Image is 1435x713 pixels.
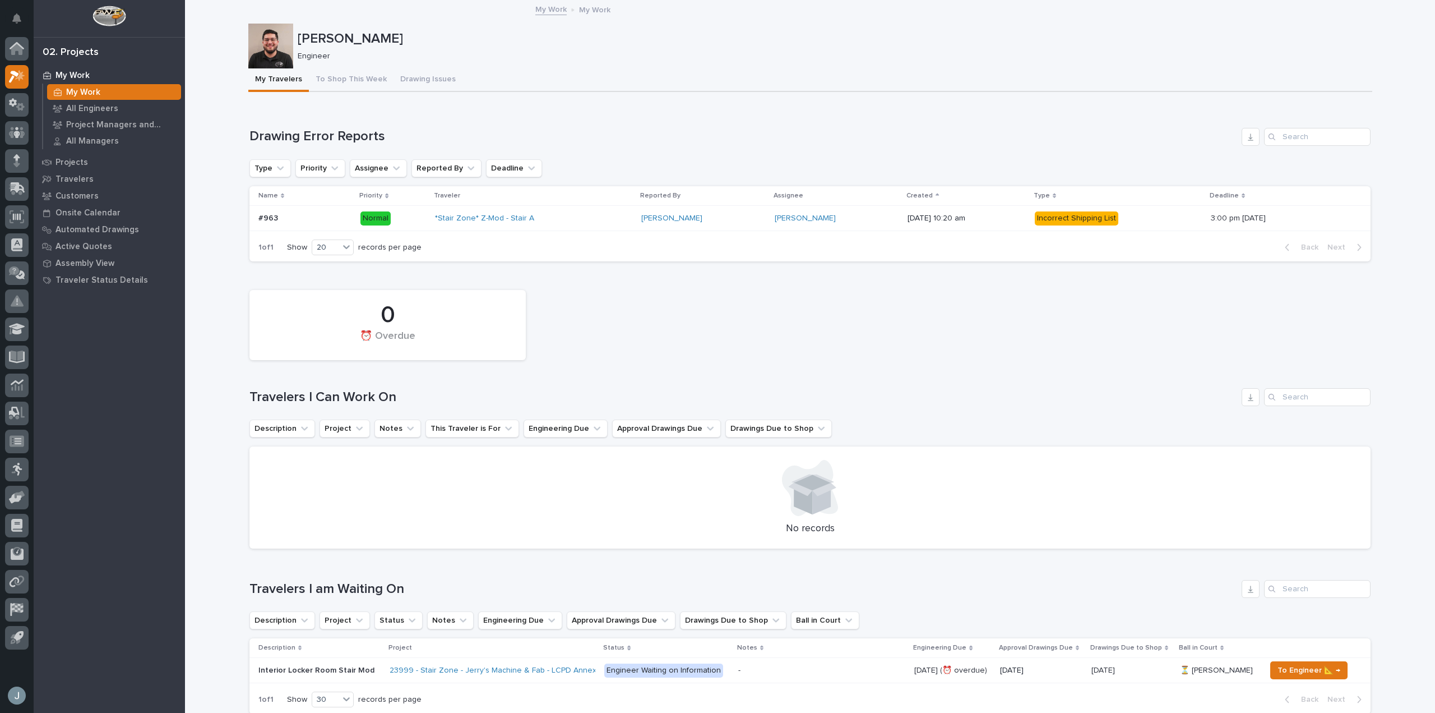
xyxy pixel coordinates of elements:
[34,204,185,221] a: Onsite Calendar
[388,642,412,654] p: Project
[298,31,1368,47] p: [PERSON_NAME]
[55,191,99,201] p: Customers
[92,6,126,26] img: Workspace Logo
[612,420,721,438] button: Approval Drawings Due
[1264,388,1371,406] input: Search
[914,664,989,675] p: [DATE] (⏰ overdue)
[258,190,278,202] p: Name
[435,214,534,223] a: *Stair Zone* Z-Mod - Stair A
[55,208,121,218] p: Onsite Calendar
[738,666,740,675] div: -
[425,420,519,438] button: This Traveler is For
[66,88,100,98] p: My Work
[486,159,542,177] button: Deadline
[1276,694,1323,705] button: Back
[427,611,474,629] button: Notes
[1210,190,1239,202] p: Deadline
[1035,211,1118,226] div: Incorrect Shipping List
[55,71,90,81] p: My Work
[55,174,94,185] p: Travelers
[249,581,1237,597] h1: Travelers I am Waiting On
[524,420,608,438] button: Engineering Due
[358,695,422,705] p: records per page
[1000,666,1082,675] p: [DATE]
[579,3,610,15] p: My Work
[287,243,307,252] p: Show
[55,275,148,286] p: Traveler Status Details
[249,611,315,629] button: Description
[1091,664,1117,675] p: [DATE]
[249,420,315,438] button: Description
[906,190,933,202] p: Created
[374,420,421,438] button: Notes
[5,684,29,707] button: users-avatar
[34,255,185,272] a: Assembly View
[43,84,185,100] a: My Work
[34,272,185,288] a: Traveler Status Details
[358,243,422,252] p: records per page
[411,159,482,177] button: Reported By
[43,117,185,132] a: Project Managers and Engineers
[55,225,139,235] p: Automated Drawings
[1323,242,1371,252] button: Next
[34,221,185,238] a: Automated Drawings
[312,694,339,706] div: 30
[1277,664,1340,677] span: To Engineer 📐 →
[66,120,177,130] p: Project Managers and Engineers
[43,47,99,59] div: 02. Projects
[55,259,114,269] p: Assembly View
[1211,211,1268,223] p: 3:00 pm [DATE]
[775,214,836,223] a: [PERSON_NAME]
[791,611,859,629] button: Ball in Court
[55,158,88,168] p: Projects
[1294,242,1318,252] span: Back
[394,68,462,92] button: Drawing Issues
[309,68,394,92] button: To Shop This Week
[1180,664,1255,675] p: ⏳ [PERSON_NAME]
[350,159,407,177] button: Assignee
[737,642,757,654] p: Notes
[269,330,507,354] div: ⏰ Overdue
[1327,242,1352,252] span: Next
[249,658,1371,683] tr: Interior Locker Room Stair ModInterior Locker Room Stair Mod 23999 - Stair Zone - Jerry's Machine...
[249,159,291,177] button: Type
[374,611,423,629] button: Status
[1323,694,1371,705] button: Next
[249,128,1237,145] h1: Drawing Error Reports
[248,68,309,92] button: My Travelers
[1179,642,1218,654] p: Ball in Court
[14,13,29,31] div: Notifications
[641,214,702,223] a: [PERSON_NAME]
[34,67,185,84] a: My Work
[298,52,1363,61] p: Engineer
[43,100,185,116] a: All Engineers
[34,154,185,171] a: Projects
[774,190,803,202] p: Assignee
[603,642,624,654] p: Status
[249,234,283,261] p: 1 of 1
[567,611,675,629] button: Approval Drawings Due
[320,611,370,629] button: Project
[5,7,29,30] button: Notifications
[1264,580,1371,598] input: Search
[258,211,280,223] p: #963
[913,642,966,654] p: Engineering Due
[434,190,460,202] p: Traveler
[249,206,1371,231] tr: #963#963 Normal*Stair Zone* Z-Mod - Stair A [PERSON_NAME] [PERSON_NAME] [DATE] 10:20 amIncorrect ...
[312,242,339,254] div: 20
[1294,694,1318,705] span: Back
[43,133,185,149] a: All Managers
[1276,242,1323,252] button: Back
[66,136,119,146] p: All Managers
[999,642,1073,654] p: Approval Drawings Due
[535,2,567,15] a: My Work
[258,664,377,675] p: Interior Locker Room Stair Mod
[680,611,786,629] button: Drawings Due to Shop
[1264,128,1371,146] input: Search
[320,420,370,438] button: Project
[1090,642,1162,654] p: Drawings Due to Shop
[66,104,118,114] p: All Engineers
